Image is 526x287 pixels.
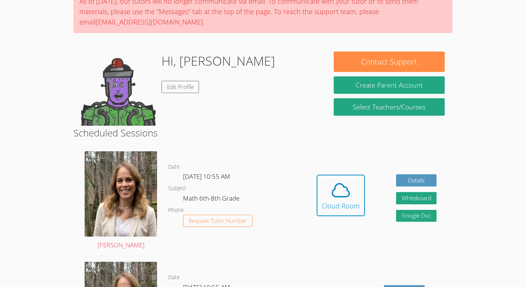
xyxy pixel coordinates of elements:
[168,273,180,282] dt: Date
[396,192,437,204] button: Whiteboard
[161,81,199,93] a: Edit Profile
[161,52,275,70] h1: Hi, [PERSON_NAME]
[85,151,157,250] a: [PERSON_NAME]
[168,184,186,193] dt: Subject
[396,174,437,187] a: Details
[334,98,445,116] a: Select Teachers/Courses
[322,201,360,211] div: Cloud Room
[183,172,230,181] span: [DATE] 10:55 AM
[183,215,252,227] button: Request Tutor Number
[73,126,452,140] h2: Scheduled Sessions
[189,218,247,224] span: Request Tutor Number
[81,52,156,126] img: default.png
[168,162,180,172] dt: Date
[85,151,157,236] img: avatar.png
[183,193,241,206] dd: Math 6th-8th Grade
[168,206,184,215] dt: Phone
[334,52,445,72] button: Contact Support
[334,76,445,94] button: Create Parent Account
[317,175,365,216] button: Cloud Room
[396,210,437,222] a: Google Doc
